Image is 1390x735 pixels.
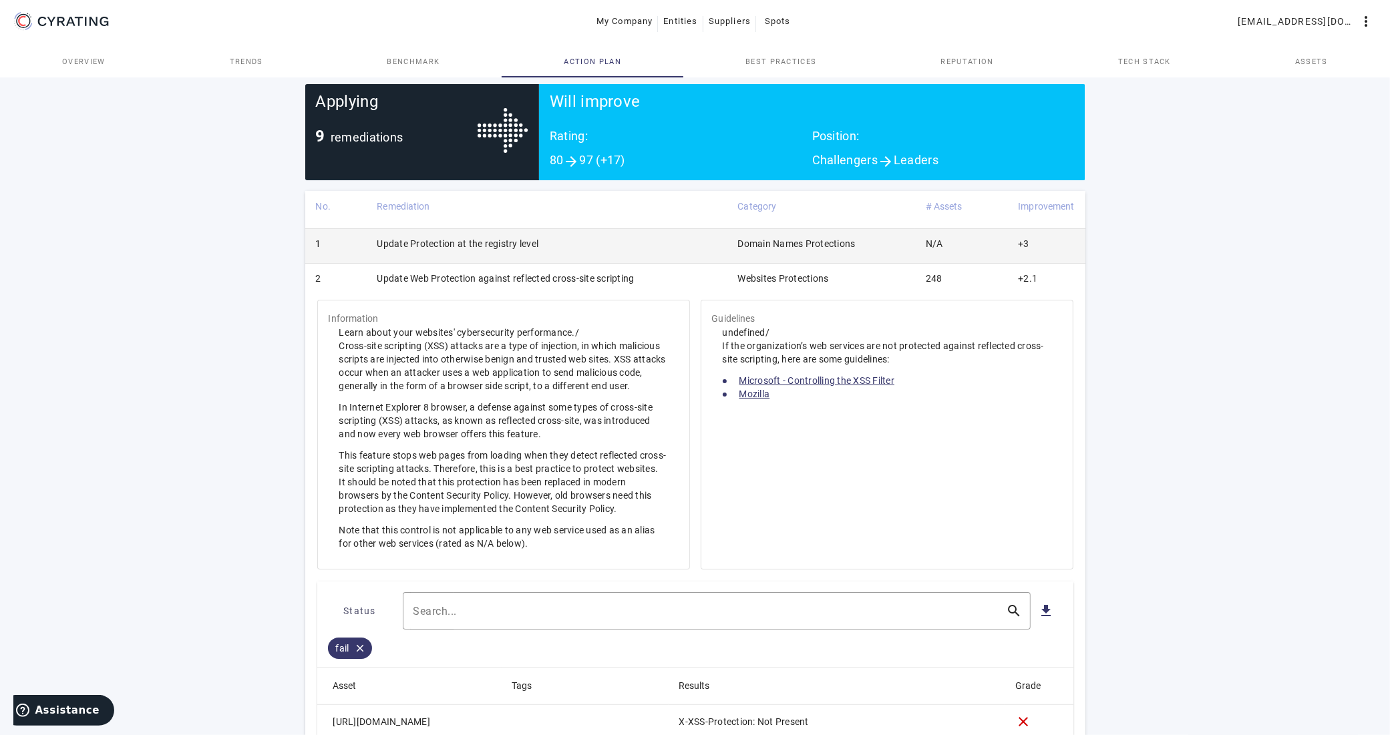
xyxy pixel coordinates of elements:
th: Remediation [366,191,727,228]
span: Reputation [941,58,994,65]
button: Suppliers [703,9,756,33]
span: Learn about your websites' cybersecurity performance./ [339,327,668,550]
span: 9 [316,127,325,146]
mat-card-subtitle: Guidelines [712,311,755,326]
a: Mozilla [739,389,770,399]
div: Applying [316,95,478,130]
button: My Company [591,9,659,33]
span: My Company [596,11,653,32]
td: Update Protection at the registry level [366,228,727,263]
mat-icon: close [349,642,372,654]
div: Asset [333,678,357,693]
button: [EMAIL_ADDRESS][DOMAIN_NAME] [1232,9,1379,33]
td: Update Web Protection against reflected cross-site scripting [366,264,727,298]
div: Tags [512,678,532,693]
div: Asset [333,678,369,693]
mat-icon: search [999,603,1031,619]
div: Rating: [550,130,812,154]
th: # Assets [915,191,1007,228]
th: Improvement [1007,191,1085,228]
mat-icon: file_download [1039,603,1055,619]
mat-icon: more_vert [1358,13,1374,29]
td: Websites Protections [727,264,915,298]
span: Spots [765,11,791,32]
span: Suppliers [709,11,751,32]
td: Domain Names Protections [727,228,915,263]
td: 248 [915,264,1007,298]
span: Best practices [745,58,816,65]
div: Challengers Leaders [812,154,1075,170]
p: Note that this control is not applicable to any web service used as an alias for other web servic... [339,523,668,550]
p: In Internet Explorer 8 browser, a defense against some types of cross-site scripting (XSS) attack... [339,401,668,441]
a: Microsoft - Controlling the XSS Filter [739,375,895,386]
p: If the organization’s web services are not protected against reflected cross-site scripting, here... [723,339,1051,366]
span: remediations [331,130,403,144]
mat-label: Search... [413,605,458,618]
span: undefined/ [723,327,1051,401]
td: +2.1 [1007,264,1085,298]
div: Will improve [550,95,1075,130]
mat-icon: close [1016,714,1032,730]
span: Action Plan [564,58,621,65]
button: Status [328,599,392,623]
span: Benchmark [387,58,440,65]
span: Assets [1295,58,1328,65]
div: Grade [1016,678,1041,693]
mat-card-subtitle: Information [329,311,379,326]
div: Position: [812,130,1075,154]
mat-icon: arrow_forward [878,154,894,170]
span: Status [343,600,376,622]
th: Category [727,191,915,228]
span: Entities [663,11,697,32]
iframe: Ouvre un widget dans lequel vous pouvez trouver plus d’informations [13,695,114,728]
span: Tech Stack [1118,58,1171,65]
button: Entities [658,9,703,33]
p: This feature stops web pages from loading when they detect reflected cross-site scripting attacks... [339,449,668,515]
td: 1 [305,228,367,263]
button: Spots [756,9,799,33]
div: Results [679,678,722,693]
td: N/A [915,228,1007,263]
g: CYRATING [38,17,109,26]
div: Tags [512,678,544,693]
th: No. [305,191,367,228]
td: +3 [1007,228,1085,263]
span: Overview [62,58,106,65]
div: 80 97 (+17) [550,154,812,170]
p: Cross-site scripting (XSS) attacks are a type of injection, in which malicious scripts are inject... [339,339,668,393]
span: fail [336,642,349,655]
td: 2 [305,264,367,298]
span: Trends [230,58,263,65]
div: Grade [1016,678,1053,693]
mat-icon: arrow_forward [564,154,580,170]
div: Results [679,678,710,693]
span: [EMAIL_ADDRESS][DOMAIN_NAME] [1238,11,1358,32]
